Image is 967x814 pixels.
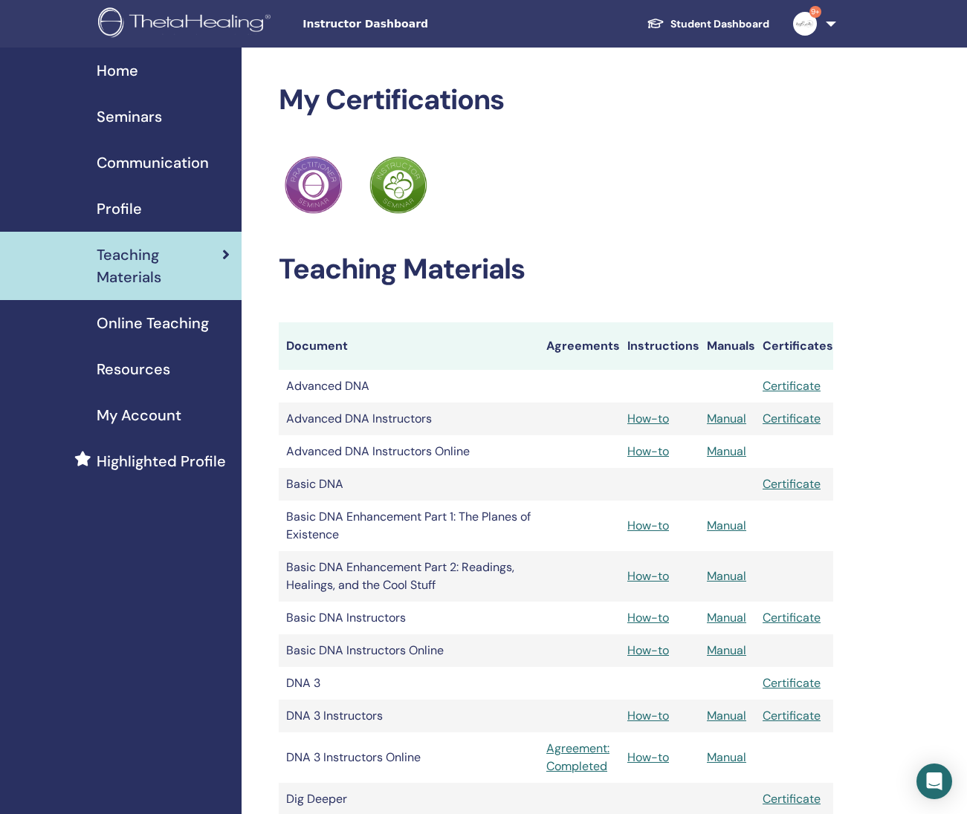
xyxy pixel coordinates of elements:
th: Instructions [620,322,699,370]
td: DNA 3 Instructors [279,700,539,732]
a: How-to [627,443,669,459]
a: Manual [707,518,746,533]
span: Highlighted Profile [97,450,226,472]
h2: My Certifications [279,83,833,117]
a: Certificate [763,708,821,723]
span: My Account [97,404,181,426]
a: Certificate [763,610,821,625]
td: DNA 3 [279,667,539,700]
td: Basic DNA Instructors Online [279,634,539,667]
th: Manuals [699,322,755,370]
a: Certificate [763,411,821,426]
td: Advanced DNA [279,370,539,403]
span: Home [97,59,138,82]
img: Practitioner [369,156,427,214]
th: Certificates [755,322,833,370]
a: How-to [627,518,669,533]
h2: Teaching Materials [279,253,833,287]
a: Certificate [763,378,821,394]
a: Certificate [763,476,821,492]
a: Manual [707,708,746,723]
td: Basic DNA Enhancement Part 2: Readings, Healings, and the Cool Stuff [279,551,539,602]
th: Document [279,322,539,370]
a: Manual [707,749,746,765]
td: Basic DNA Instructors [279,602,539,634]
td: Basic DNA Enhancement Part 1: The Planes of Existence [279,501,539,551]
a: How-to [627,568,669,584]
span: Teaching Materials [97,244,222,288]
td: DNA 3 Instructors Online [279,732,539,783]
img: logo.png [98,7,276,41]
a: How-to [627,708,669,723]
td: Advanced DNA Instructors Online [279,435,539,468]
div: Open Intercom Messenger [916,763,952,799]
a: Manual [707,642,746,658]
td: Basic DNA [279,468,539,501]
img: graduation-cap-white.svg [647,17,664,30]
span: Profile [97,198,142,220]
span: Resources [97,358,170,380]
td: Advanced DNA Instructors [279,403,539,435]
img: Practitioner [285,156,343,214]
a: Agreement: Completed [546,740,612,775]
span: 9+ [809,6,821,18]
a: How-to [627,749,669,765]
img: default.jpg [793,12,817,36]
a: How-to [627,642,669,658]
a: Student Dashboard [635,10,781,38]
a: Manual [707,610,746,625]
a: Manual [707,443,746,459]
a: Certificate [763,675,821,691]
a: How-to [627,610,669,625]
span: Seminars [97,105,162,128]
span: Instructor Dashboard [303,16,525,32]
span: Communication [97,152,209,174]
a: How-to [627,411,669,426]
a: Manual [707,568,746,584]
th: Agreements [539,322,620,370]
a: Manual [707,411,746,426]
span: Online Teaching [97,312,209,334]
a: Certificate [763,791,821,807]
